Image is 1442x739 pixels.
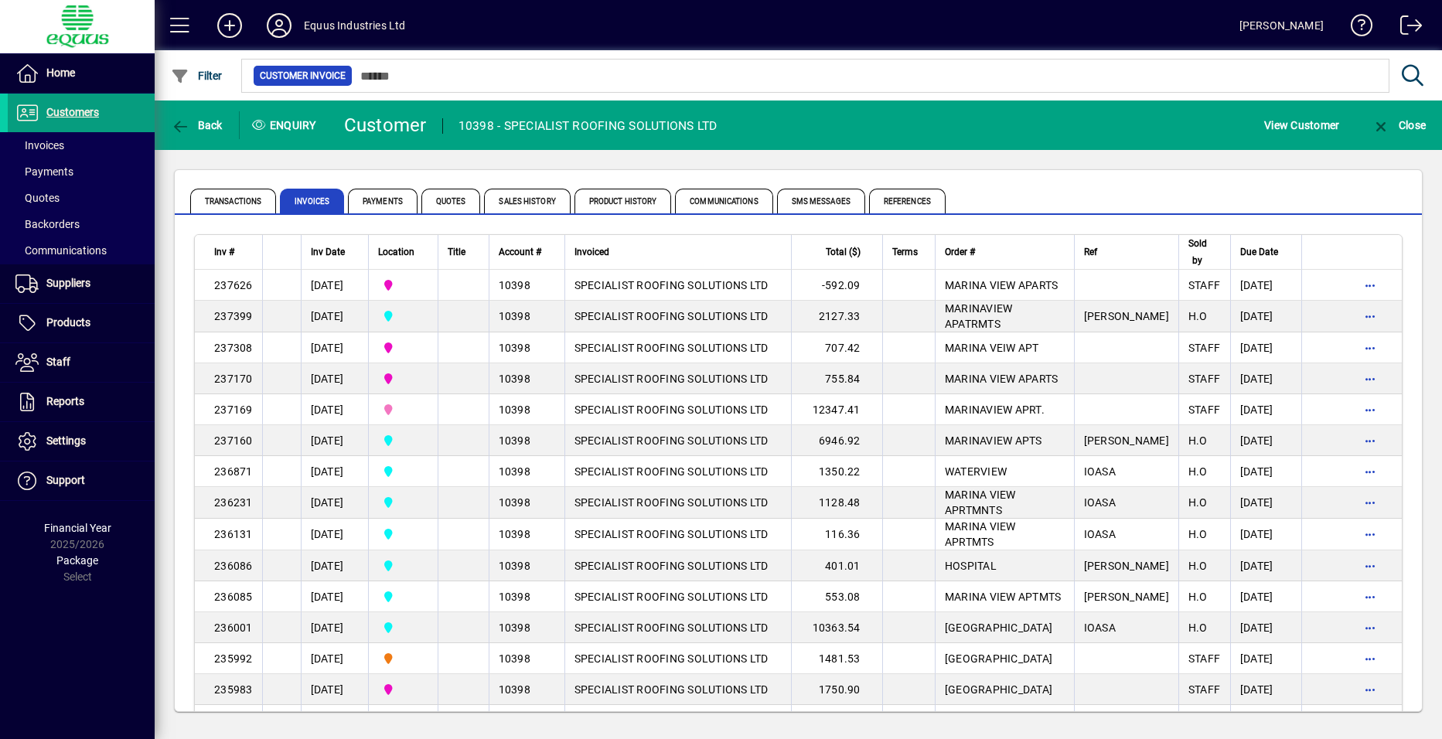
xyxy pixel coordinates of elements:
[499,560,530,572] span: 10398
[1230,581,1301,612] td: [DATE]
[378,588,428,605] span: 3C CENTRAL
[1230,487,1301,519] td: [DATE]
[8,185,155,211] a: Quotes
[574,243,609,261] span: Invoiced
[1084,465,1116,478] span: IOASA
[8,343,155,382] a: Staff
[791,425,882,456] td: 6946.92
[214,652,253,665] span: 235992
[8,422,155,461] a: Settings
[791,456,882,487] td: 1350.22
[499,342,530,354] span: 10398
[791,705,882,736] td: 4013.35
[8,264,155,303] a: Suppliers
[1084,622,1116,634] span: IOASA
[8,304,155,342] a: Products
[1358,490,1382,515] button: More options
[378,339,428,356] span: 2N NORTHERN
[46,356,70,368] span: Staff
[311,243,359,261] div: Inv Date
[484,189,570,213] span: Sales History
[378,494,428,511] span: 3C CENTRAL
[260,68,346,83] span: Customer Invoice
[1358,646,1382,671] button: More options
[46,474,85,486] span: Support
[1230,612,1301,643] td: [DATE]
[301,487,368,519] td: [DATE]
[1230,394,1301,425] td: [DATE]
[499,683,530,696] span: 10398
[1230,705,1301,736] td: [DATE]
[1358,335,1382,360] button: More options
[945,591,1062,603] span: MARINA VIEW APTMTS
[15,165,73,178] span: Payments
[301,550,368,581] td: [DATE]
[1188,342,1220,354] span: STAFF
[167,62,227,90] button: Filter
[892,243,918,261] span: Terms
[1358,677,1382,702] button: More options
[214,310,253,322] span: 237399
[378,557,428,574] span: 3C CENTRAL
[1188,591,1208,603] span: H.O
[46,434,86,447] span: Settings
[46,66,75,79] span: Home
[301,612,368,643] td: [DATE]
[574,496,769,509] span: SPECIALIST ROOFING SOLUTIONS LTD
[8,54,155,93] a: Home
[1084,560,1169,572] span: [PERSON_NAME]
[301,581,368,612] td: [DATE]
[499,496,530,509] span: 10398
[214,373,253,385] span: 237170
[301,425,368,456] td: [DATE]
[214,243,234,261] span: Inv #
[378,619,428,636] span: 3C CENTRAL
[945,560,997,572] span: HOSPITAL
[214,434,253,447] span: 237160
[574,465,769,478] span: SPECIALIST ROOFING SOLUTIONS LTD
[791,612,882,643] td: 10363.54
[574,404,769,416] span: SPECIALIST ROOFING SOLUTIONS LTD
[1188,528,1208,540] span: H.O
[791,332,882,363] td: 707.42
[190,189,276,213] span: Transactions
[15,139,64,152] span: Invoices
[1260,111,1343,139] button: View Customer
[574,243,782,261] div: Invoiced
[945,622,1052,634] span: [GEOGRAPHIC_DATA]
[945,302,1013,330] span: MARINAVIEW APATRMTS
[945,342,1039,354] span: MARINA VEIW APT
[378,243,414,261] span: Location
[791,363,882,394] td: 755.84
[945,465,1007,478] span: WATERVIEW
[214,591,253,603] span: 236085
[1358,397,1382,422] button: More options
[574,560,769,572] span: SPECIALIST ROOFING SOLUTIONS LTD
[378,277,428,294] span: 2N NORTHERN
[378,463,428,480] span: 3C CENTRAL
[15,218,80,230] span: Backorders
[574,652,769,665] span: SPECIALIST ROOFING SOLUTIONS LTD
[214,279,253,291] span: 237626
[1358,273,1382,298] button: More options
[574,189,672,213] span: Product History
[945,489,1016,516] span: MARINA VIEW APRTMNTS
[945,652,1052,665] span: [GEOGRAPHIC_DATA]
[1230,456,1301,487] td: [DATE]
[791,674,882,705] td: 1750.90
[574,591,769,603] span: SPECIALIST ROOFING SOLUTIONS LTD
[1188,235,1207,269] span: Sold by
[945,279,1058,291] span: MARINA VIEW APARTS
[791,581,882,612] td: 553.08
[499,404,530,416] span: 10398
[1188,404,1220,416] span: STAFF
[171,70,223,82] span: Filter
[1389,3,1423,53] a: Logout
[1358,708,1382,733] button: More options
[214,528,253,540] span: 236131
[499,528,530,540] span: 10398
[214,622,253,634] span: 236001
[1230,643,1301,674] td: [DATE]
[499,465,530,478] span: 10398
[46,395,84,407] span: Reports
